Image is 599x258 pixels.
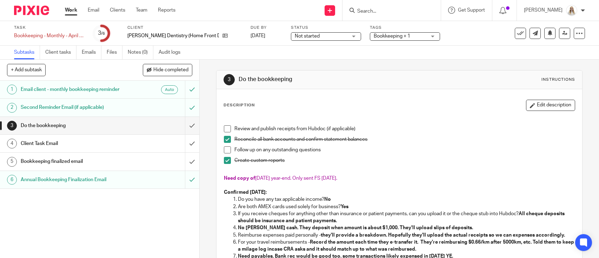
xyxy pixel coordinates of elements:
span: [DATE] [251,33,265,38]
button: Edit description [526,100,575,111]
img: Pixie [14,6,49,15]
div: 6 [7,175,17,185]
p: Reimburse expenses paid personally - [238,232,574,239]
label: Tags [370,25,440,31]
p: Are both AMEX cards used solely for business? [238,203,574,210]
h1: Do the bookkeeping [239,76,414,83]
div: Auto [161,85,178,94]
div: 2 [7,103,17,113]
strong: No [PERSON_NAME] cash. They deposit when amount is about $1,000. They'll upload slips of deposits. [238,225,473,230]
span: Not started [295,34,320,39]
span: [DATE] year-end. Only sent FS [DATE]. [255,176,337,181]
label: Status [291,25,361,31]
strong: Yes [341,204,348,209]
input: Search [357,8,420,15]
p: Description [224,102,255,108]
div: Bookkeeping - Monthly - April - July [14,32,84,39]
p: Create custom reports [234,157,574,164]
small: /6 [101,32,105,35]
span: Get Support [458,8,485,13]
p: [PERSON_NAME] [524,7,563,14]
label: Due by [251,25,282,31]
a: Team [136,7,147,14]
strong: they'll provide a breakdown. Hopefully they'll upload the actual receipts so we can expenses acco... [321,233,565,238]
strong: Confirmed [DATE]: [224,190,267,195]
a: Client tasks [45,46,76,59]
p: Reconcile all bank accounts and confirm statement balances [234,136,574,143]
a: Clients [110,7,125,14]
p: Do you have any tax applicable income? [238,196,574,203]
a: Email [88,7,99,14]
button: + Add subtask [7,64,46,76]
div: 3 [224,74,235,85]
strong: Record the amount each time they e-transfer it. They're reimbursing $0.66/km after 5000km, etc. T... [238,240,575,252]
a: Audit logs [159,46,186,59]
p: If you receive cheques for anything other than insurance or patient payments, can you upload it o... [238,210,574,225]
h1: Email client - monthly bookkeeping reminder [21,84,126,95]
h1: Bookkeeping finalized email [21,156,126,167]
a: Work [65,7,77,14]
strong: No [324,197,331,202]
div: 4 [7,139,17,148]
button: Hide completed [143,64,192,76]
a: Reports [158,7,175,14]
label: Task [14,25,84,31]
a: Notes (0) [128,46,153,59]
label: Client [127,25,242,31]
div: 3 [7,121,17,131]
img: Headshot%2011-2024%20white%20background%20square%202.JPG [566,5,577,16]
a: Emails [82,46,101,59]
div: 3 [98,29,105,37]
p: For your travel reimbursements - [238,239,574,253]
p: Follow up on any outstanding questions [234,146,574,153]
h1: Second Reminder Email (if applicable) [21,102,126,113]
h1: Do the bookkeeping [21,120,126,131]
h1: Annual Bookkeeping Finalization Email [21,174,126,185]
p: [PERSON_NAME] Dentistry (Home Front Dental) [127,32,219,39]
p: Review and publish receipts from Hubdoc (if applicable) [234,125,574,132]
span: Bookkeeping + 1 [374,34,410,39]
span: Hide completed [153,67,188,73]
span: Need copy of [224,176,255,181]
div: Instructions [541,77,575,82]
div: 1 [7,85,17,94]
a: Files [107,46,122,59]
h1: Client Task Email [21,138,126,149]
a: Subtasks [14,46,40,59]
div: 5 [7,157,17,167]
